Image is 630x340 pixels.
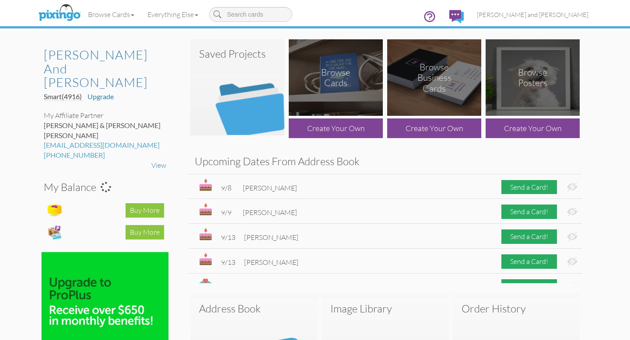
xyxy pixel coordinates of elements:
div: Buy More [126,203,164,218]
img: eye-ban.svg [567,232,577,241]
span: [PERSON_NAME] [44,131,98,139]
span: [PERSON_NAME] [243,208,297,217]
a: Upgrade [87,92,114,101]
input: Search cards [209,7,292,22]
span: Smart [44,92,82,101]
a: View [151,161,166,170]
img: browse-cards.png [289,39,383,116]
img: saved-projects2.png [190,39,284,135]
div: Send a Card! [501,279,557,294]
div: Browse Cards [312,67,360,89]
span: [PERSON_NAME] [243,184,297,192]
img: eye-ban.svg [567,207,577,216]
div: [PHONE_NUMBER] [44,150,166,160]
h2: [PERSON_NAME] and [PERSON_NAME] [44,48,157,90]
a: Smart(4916) [44,92,83,101]
div: [EMAIL_ADDRESS][DOMAIN_NAME] [44,140,166,150]
div: Browse Posters [509,67,556,89]
div: [PERSON_NAME] & [PERSON_NAME] [44,121,166,141]
img: browse-posters.png [486,39,580,116]
img: bday.svg [199,228,212,240]
img: eye-ban.svg [567,257,577,266]
img: bday.svg [199,179,212,191]
div: Send a Card! [501,180,557,194]
span: [PERSON_NAME] [244,233,298,242]
div: Send a Card! [501,205,557,219]
div: Send a Card! [501,254,557,269]
span: [PERSON_NAME] and [PERSON_NAME] [477,11,588,18]
div: 9/13 [221,232,235,243]
a: Browse Cards [81,3,141,25]
img: bday.svg [199,253,212,265]
div: 9/17 [221,282,235,292]
span: (4916) [62,92,82,101]
a: Everything Else [141,3,205,25]
img: wedding.svg [199,278,212,292]
h3: Upcoming Dates From Address Book [195,156,575,167]
span: [PERSON_NAME] [244,258,298,267]
img: comments.svg [449,10,464,23]
div: Create Your Own [387,118,481,138]
h3: Saved Projects [199,48,276,59]
h3: My Balance [44,181,160,193]
img: browse-business-cards.png [387,39,481,116]
a: [PERSON_NAME] and [PERSON_NAME] [44,48,166,90]
div: Browse Business Cards [411,61,458,94]
img: bday.svg [199,203,212,215]
h3: Image Library [330,303,440,314]
h3: Order History [462,303,571,314]
div: 9/8 [221,183,234,193]
img: pixingo logo [36,2,83,24]
h3: Address Book [199,303,308,314]
span: [PERSON_NAME] [244,283,298,291]
div: Create Your Own [486,118,580,138]
img: eye-ban.svg [567,282,577,291]
img: points-icon.png [46,201,63,219]
div: Buy More [126,225,164,239]
div: My Affiliate Partner [44,111,166,121]
div: Create Your Own [289,118,383,138]
a: [PERSON_NAME] and [PERSON_NAME] [470,3,595,26]
div: 9/13 [221,257,235,267]
img: eye-ban.svg [567,182,577,191]
img: expense-icon.png [46,223,63,241]
div: 9/9 [221,208,234,218]
div: Send a Card! [501,229,557,244]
